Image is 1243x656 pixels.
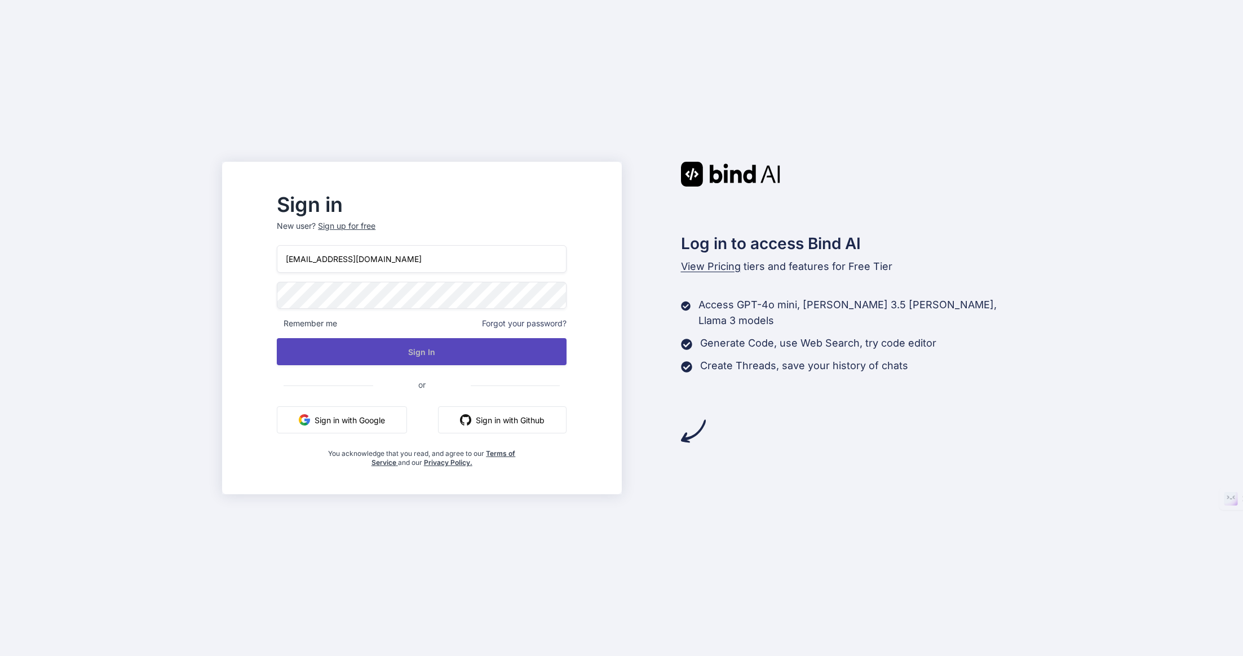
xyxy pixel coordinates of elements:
[318,220,375,232] div: Sign up for free
[277,406,407,433] button: Sign in with Google
[277,318,337,329] span: Remember me
[373,371,471,398] span: or
[460,414,471,425] img: github
[681,260,741,272] span: View Pricing
[438,406,567,433] button: Sign in with Github
[700,335,936,351] p: Generate Code, use Web Search, try code editor
[371,449,516,467] a: Terms of Service
[325,442,519,467] div: You acknowledge that you read, and agree to our and our
[681,162,780,187] img: Bind AI logo
[277,196,567,214] h2: Sign in
[277,338,567,365] button: Sign In
[277,245,567,273] input: Login or Email
[424,458,472,467] a: Privacy Policy.
[681,232,1021,255] h2: Log in to access Bind AI
[482,318,567,329] span: Forgot your password?
[299,414,310,425] img: google
[700,358,908,374] p: Create Threads, save your history of chats
[681,259,1021,274] p: tiers and features for Free Tier
[681,419,706,444] img: arrow
[698,297,1021,329] p: Access GPT-4o mini, [PERSON_NAME] 3.5 [PERSON_NAME], Llama 3 models
[277,220,567,245] p: New user?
